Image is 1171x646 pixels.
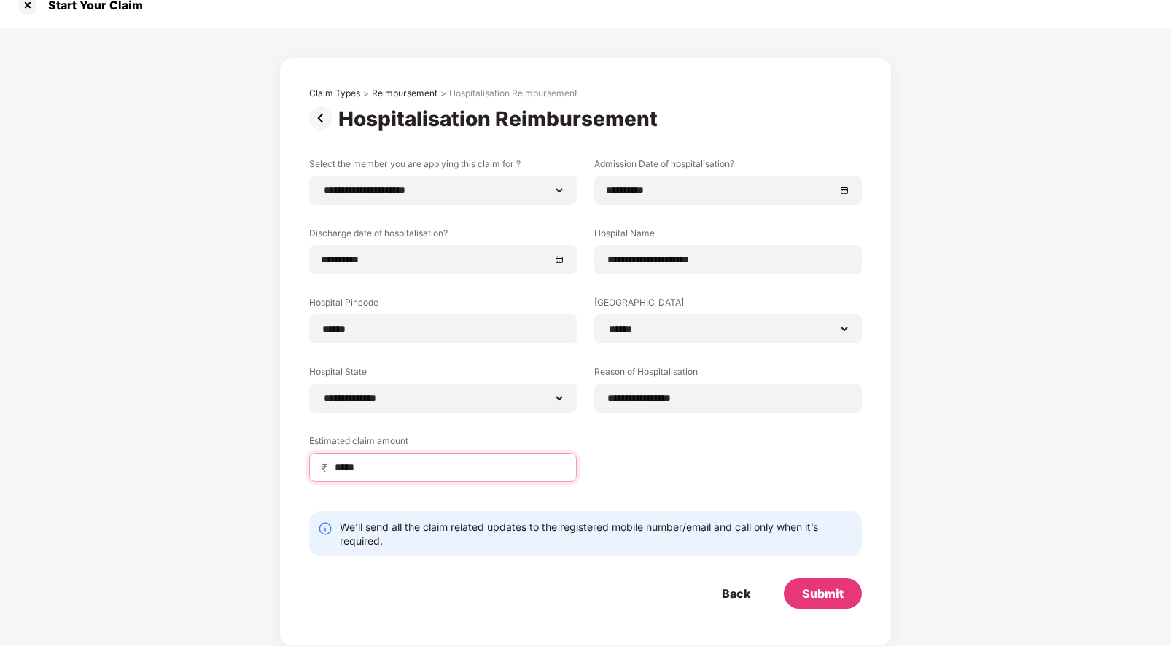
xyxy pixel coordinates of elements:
label: Select the member you are applying this claim for ? [309,157,577,176]
div: > [363,87,369,99]
label: Hospital State [309,365,577,384]
div: Hospitalisation Reimbursement [338,106,664,131]
div: Submit [802,585,844,602]
div: > [440,87,446,99]
div: Back [722,585,750,602]
label: [GEOGRAPHIC_DATA] [594,296,862,314]
div: Claim Types [309,87,360,99]
span: ₹ [322,461,333,475]
div: We’ll send all the claim related updates to the registered mobile number/email and call only when... [340,520,853,548]
label: Reason of Hospitalisation [594,365,862,384]
img: svg+xml;base64,PHN2ZyBpZD0iUHJldi0zMngzMiIgeG1sbnM9Imh0dHA6Ly93d3cudzMub3JnLzIwMDAvc3ZnIiB3aWR0aD... [309,106,338,130]
label: Admission Date of hospitalisation? [594,157,862,176]
img: svg+xml;base64,PHN2ZyBpZD0iSW5mby0yMHgyMCIgeG1sbnM9Imh0dHA6Ly93d3cudzMub3JnLzIwMDAvc3ZnIiB3aWR0aD... [318,521,332,536]
label: Estimated claim amount [309,435,577,453]
div: Reimbursement [372,87,437,99]
div: Hospitalisation Reimbursement [449,87,577,99]
label: Hospital Name [594,227,862,245]
label: Hospital Pincode [309,296,577,314]
label: Discharge date of hospitalisation? [309,227,577,245]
